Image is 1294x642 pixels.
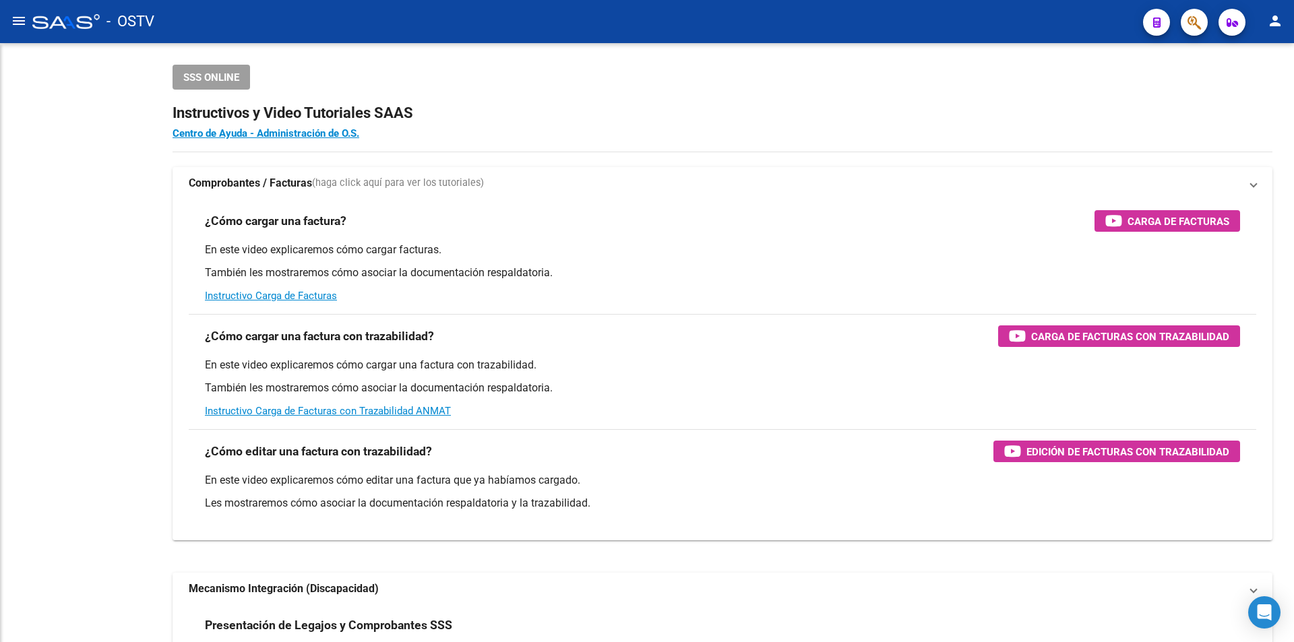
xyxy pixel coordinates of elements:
[205,381,1240,395] p: También les mostraremos cómo asociar la documentación respaldatoria.
[998,325,1240,347] button: Carga de Facturas con Trazabilidad
[183,71,239,84] span: SSS ONLINE
[173,167,1272,199] mat-expansion-panel-header: Comprobantes / Facturas(haga click aquí para ver los tutoriales)
[173,127,359,139] a: Centro de Ayuda - Administración de O.S.
[205,442,432,461] h3: ¿Cómo editar una factura con trazabilidad?
[205,290,337,302] a: Instructivo Carga de Facturas
[106,7,154,36] span: - OSTV
[205,496,1240,511] p: Les mostraremos cómo asociar la documentación respaldatoria y la trazabilidad.
[205,212,346,230] h3: ¿Cómo cargar una factura?
[993,441,1240,462] button: Edición de Facturas con Trazabilidad
[1267,13,1283,29] mat-icon: person
[312,176,484,191] span: (haga click aquí para ver los tutoriales)
[205,358,1240,373] p: En este video explicaremos cómo cargar una factura con trazabilidad.
[205,616,452,635] h3: Presentación de Legajos y Comprobantes SSS
[1031,328,1229,345] span: Carga de Facturas con Trazabilidad
[1128,213,1229,230] span: Carga de Facturas
[173,100,1272,126] h2: Instructivos y Video Tutoriales SAAS
[205,327,434,346] h3: ¿Cómo cargar una factura con trazabilidad?
[173,573,1272,605] mat-expansion-panel-header: Mecanismo Integración (Discapacidad)
[1095,210,1240,232] button: Carga de Facturas
[189,581,379,596] strong: Mecanismo Integración (Discapacidad)
[11,13,27,29] mat-icon: menu
[205,243,1240,257] p: En este video explicaremos cómo cargar facturas.
[173,199,1272,540] div: Comprobantes / Facturas(haga click aquí para ver los tutoriales)
[205,473,1240,488] p: En este video explicaremos cómo editar una factura que ya habíamos cargado.
[1026,443,1229,460] span: Edición de Facturas con Trazabilidad
[205,405,451,417] a: Instructivo Carga de Facturas con Trazabilidad ANMAT
[189,176,312,191] strong: Comprobantes / Facturas
[173,65,250,90] button: SSS ONLINE
[1248,596,1281,629] div: Open Intercom Messenger
[205,265,1240,280] p: También les mostraremos cómo asociar la documentación respaldatoria.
